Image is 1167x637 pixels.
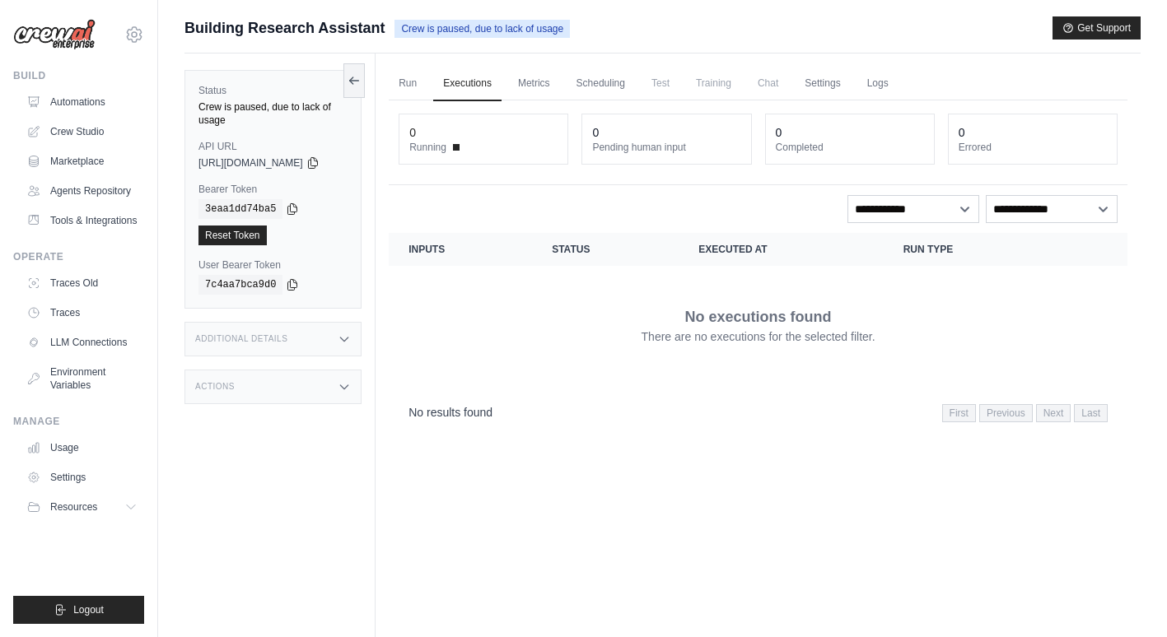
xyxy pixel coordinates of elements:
[195,334,287,344] h3: Additional Details
[942,404,1108,422] nav: Pagination
[389,233,1127,433] section: Crew executions table
[394,20,570,38] span: Crew is paused, due to lack of usage
[1053,16,1141,40] button: Get Support
[20,270,144,296] a: Traces Old
[198,226,267,245] a: Reset Token
[592,141,740,154] dt: Pending human input
[409,141,446,154] span: Running
[73,603,104,616] span: Logout
[198,199,282,219] code: 3eaa1dd74ba5
[1036,404,1071,422] span: Next
[13,19,96,50] img: Logo
[13,415,144,428] div: Manage
[50,500,97,514] span: Resources
[389,233,532,266] th: Inputs
[198,183,348,196] label: Bearer Token
[942,404,976,422] span: First
[20,359,144,398] a: Environment Variables
[642,328,875,345] p: There are no executions for the selected filter.
[408,404,492,421] p: No results found
[642,67,679,100] span: Test
[20,148,144,174] a: Marketplace
[1074,404,1108,422] span: Last
[592,124,599,141] div: 0
[532,233,679,266] th: Status
[567,67,635,101] a: Scheduling
[884,233,1053,266] th: Run Type
[959,141,1107,154] dt: Errored
[979,404,1033,422] span: Previous
[198,84,348,97] label: Status
[13,250,144,263] div: Operate
[433,67,502,101] a: Executions
[679,233,883,266] th: Executed at
[13,69,144,82] div: Build
[20,119,144,145] a: Crew Studio
[198,100,348,127] div: Crew is paused, due to lack of usage
[20,464,144,491] a: Settings
[686,67,741,100] span: Training is not available until the deployment is complete
[857,67,899,101] a: Logs
[198,140,348,153] label: API URL
[198,156,303,170] span: [URL][DOMAIN_NAME]
[776,124,782,141] div: 0
[198,258,348,272] label: User Bearer Token
[20,329,144,356] a: LLM Connections
[795,67,850,101] a: Settings
[13,596,144,624] button: Logout
[748,67,788,100] span: Chat is not available until the deployment is complete
[685,305,832,328] p: No executions found
[508,67,560,101] a: Metrics
[195,382,235,392] h3: Actions
[184,16,385,40] span: Building Research Assistant
[20,207,144,234] a: Tools & Integrations
[389,67,427,101] a: Run
[389,391,1127,433] nav: Pagination
[20,435,144,461] a: Usage
[20,178,144,204] a: Agents Repository
[198,275,282,295] code: 7c4aa7bca9d0
[959,124,965,141] div: 0
[20,494,144,520] button: Resources
[20,89,144,115] a: Automations
[776,141,924,154] dt: Completed
[409,124,416,141] div: 0
[20,300,144,326] a: Traces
